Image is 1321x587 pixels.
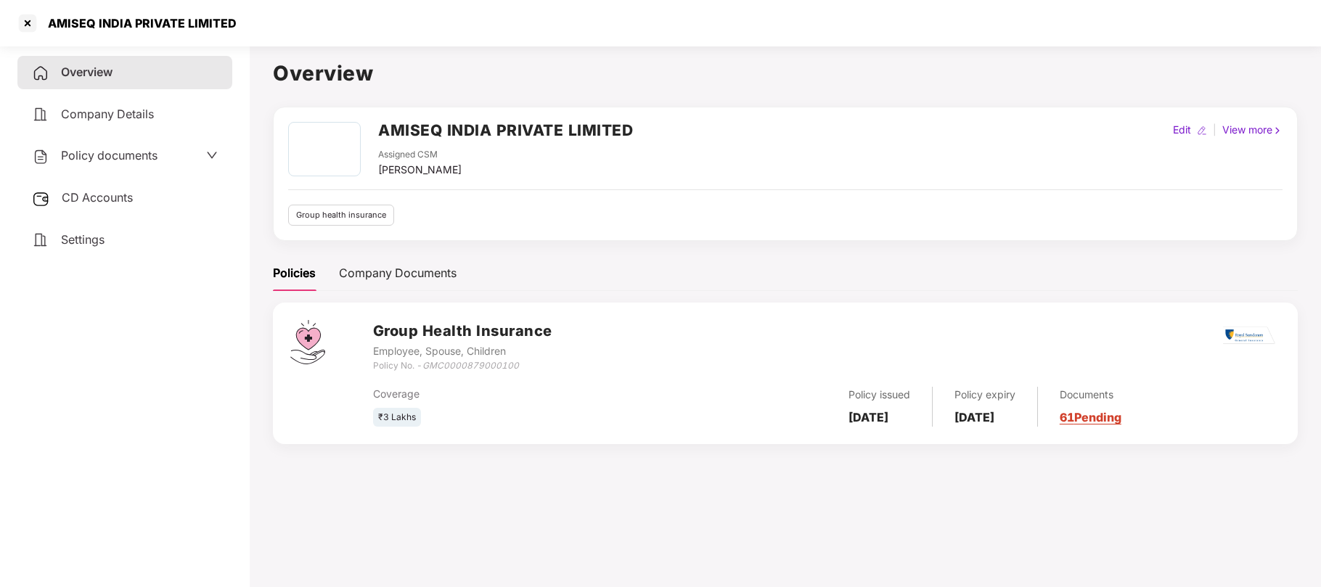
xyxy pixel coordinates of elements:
[32,148,49,165] img: svg+xml;base64,PHN2ZyB4bWxucz0iaHR0cDovL3d3dy53My5vcmcvMjAwMC9zdmciIHdpZHRoPSIyNCIgaGVpZ2h0PSIyNC...
[378,162,462,178] div: [PERSON_NAME]
[373,386,676,402] div: Coverage
[1060,387,1121,403] div: Documents
[1170,122,1194,138] div: Edit
[1219,122,1285,138] div: View more
[378,118,633,142] h2: AMISEQ INDIA PRIVATE LIMITED
[273,57,1298,89] h1: Overview
[273,264,316,282] div: Policies
[1223,327,1275,345] img: rsi.png
[339,264,457,282] div: Company Documents
[61,65,113,79] span: Overview
[373,343,552,359] div: Employee, Spouse, Children
[373,359,552,373] div: Policy No. -
[373,320,552,342] h3: Group Health Insurance
[1060,410,1121,424] a: 61 Pending
[32,190,50,208] img: svg+xml;base64,PHN2ZyB3aWR0aD0iMjUiIGhlaWdodD0iMjQiIHZpZXdCb3g9IjAgMCAyNSAyNCIgZmlsbD0ibm9uZSIgeG...
[61,232,105,247] span: Settings
[1197,126,1207,136] img: editIcon
[373,408,421,427] div: ₹3 Lakhs
[378,148,462,162] div: Assigned CSM
[848,410,888,424] b: [DATE]
[1272,126,1283,136] img: rightIcon
[954,410,994,424] b: [DATE]
[1210,122,1219,138] div: |
[288,205,394,226] div: Group health insurance
[954,387,1015,403] div: Policy expiry
[61,107,154,121] span: Company Details
[32,231,49,249] img: svg+xml;base64,PHN2ZyB4bWxucz0iaHR0cDovL3d3dy53My5vcmcvMjAwMC9zdmciIHdpZHRoPSIyNCIgaGVpZ2h0PSIyNC...
[32,106,49,123] img: svg+xml;base64,PHN2ZyB4bWxucz0iaHR0cDovL3d3dy53My5vcmcvMjAwMC9zdmciIHdpZHRoPSIyNCIgaGVpZ2h0PSIyNC...
[61,148,158,163] span: Policy documents
[422,360,519,371] i: GMC0000879000100
[39,16,237,30] div: AMISEQ INDIA PRIVATE LIMITED
[32,65,49,82] img: svg+xml;base64,PHN2ZyB4bWxucz0iaHR0cDovL3d3dy53My5vcmcvMjAwMC9zdmciIHdpZHRoPSIyNCIgaGVpZ2h0PSIyNC...
[848,387,910,403] div: Policy issued
[290,320,325,364] img: svg+xml;base64,PHN2ZyB4bWxucz0iaHR0cDovL3d3dy53My5vcmcvMjAwMC9zdmciIHdpZHRoPSI0Ny43MTQiIGhlaWdodD...
[62,190,133,205] span: CD Accounts
[206,149,218,161] span: down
